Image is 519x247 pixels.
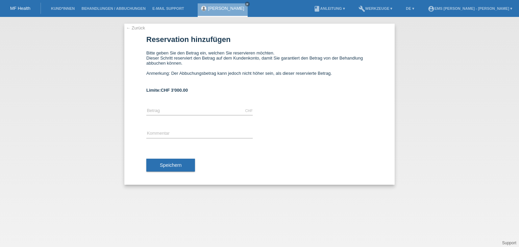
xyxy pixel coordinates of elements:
a: DE ▾ [402,6,417,10]
button: Speichern [146,159,195,172]
a: E-Mail Support [149,6,188,10]
div: CHF [245,109,253,113]
a: close [245,2,250,6]
a: MF Health [10,6,30,11]
span: CHF 3'000.00 [161,88,188,93]
a: account_circleEMS [PERSON_NAME] - [PERSON_NAME] ▾ [424,6,516,10]
a: Behandlungen / Abbuchungen [78,6,149,10]
b: Limite: [146,88,188,93]
div: Bitte geben Sie den Betrag ein, welchen Sie reservieren möchten. Dieser Schritt reserviert den Be... [146,50,373,81]
a: ← Zurück [126,25,145,30]
i: account_circle [428,5,435,12]
i: build [359,5,365,12]
span: Speichern [160,162,181,168]
a: Kund*innen [48,6,78,10]
a: [PERSON_NAME] [208,6,244,11]
h1: Reservation hinzufügen [146,35,373,44]
a: Support [502,241,516,245]
a: bookAnleitung ▾ [310,6,348,10]
i: close [246,2,249,6]
a: buildWerkzeuge ▾ [355,6,396,10]
i: book [314,5,320,12]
